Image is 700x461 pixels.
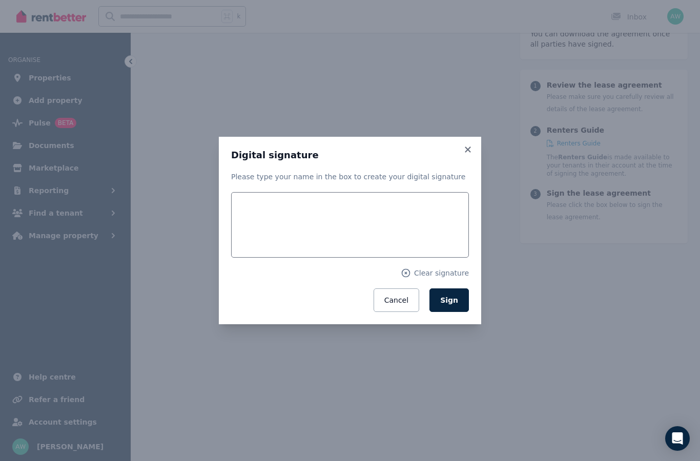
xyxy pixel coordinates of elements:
[374,288,419,312] button: Cancel
[429,288,469,312] button: Sign
[665,426,690,451] div: Open Intercom Messenger
[231,172,469,182] p: Please type your name in the box to create your digital signature
[440,296,458,304] span: Sign
[414,268,469,278] span: Clear signature
[231,149,469,161] h3: Digital signature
